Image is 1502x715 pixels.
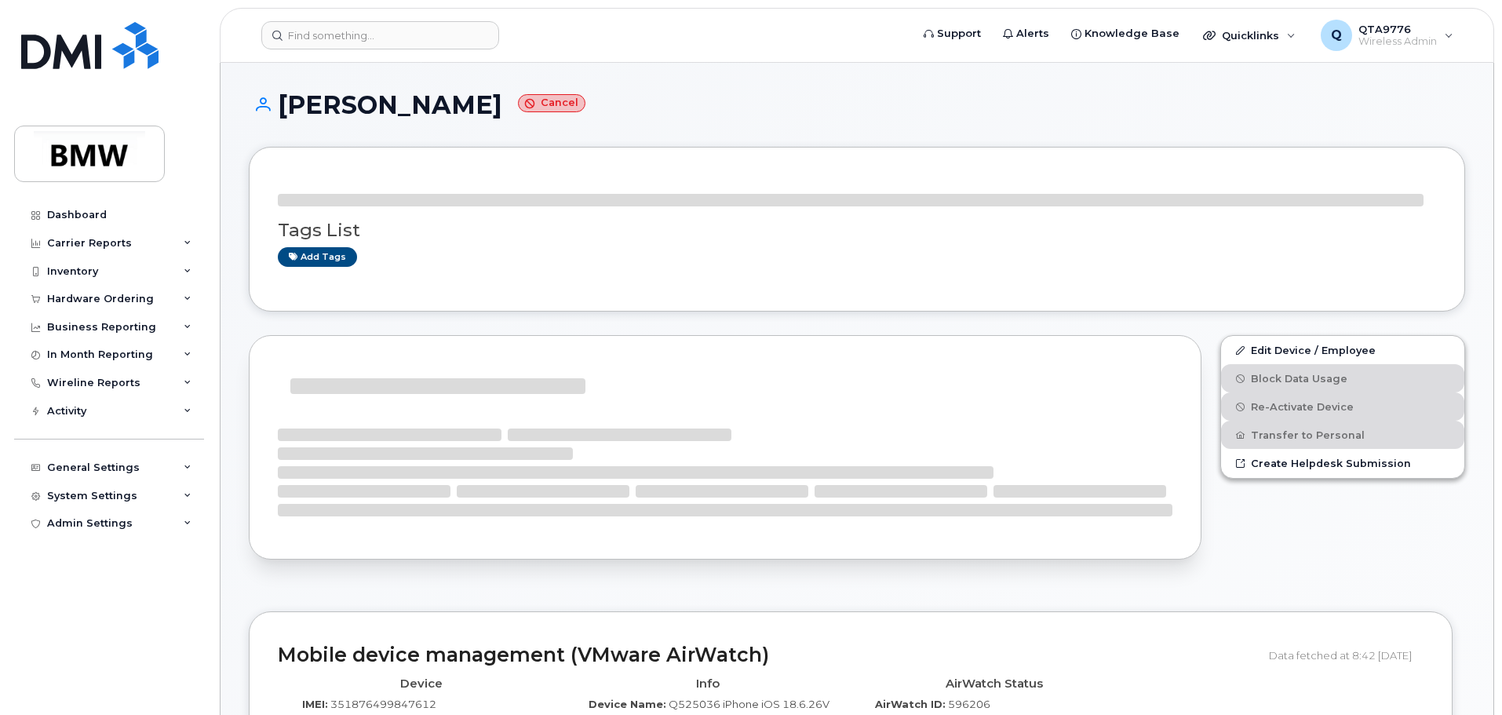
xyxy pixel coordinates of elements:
[862,677,1125,691] h4: AirWatch Status
[1221,336,1464,364] a: Edit Device / Employee
[518,94,585,112] small: Cancel
[1221,364,1464,392] button: Block Data Usage
[278,221,1436,240] h3: Tags List
[249,91,1465,119] h1: [PERSON_NAME]
[278,644,1257,666] h2: Mobile device management (VMware AirWatch)
[330,698,436,710] span: 351876499847612
[1221,421,1464,449] button: Transfer to Personal
[1269,640,1424,670] div: Data fetched at 8:42 [DATE]
[589,697,666,712] label: Device Name:
[278,247,357,267] a: Add tags
[290,677,552,691] h4: Device
[948,698,990,710] span: 596206
[1221,449,1464,477] a: Create Helpdesk Submission
[1221,392,1464,421] button: Re-Activate Device
[875,697,946,712] label: AirWatch ID:
[1251,401,1354,413] span: Re-Activate Device
[576,677,839,691] h4: Info
[302,697,328,712] label: IMEI:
